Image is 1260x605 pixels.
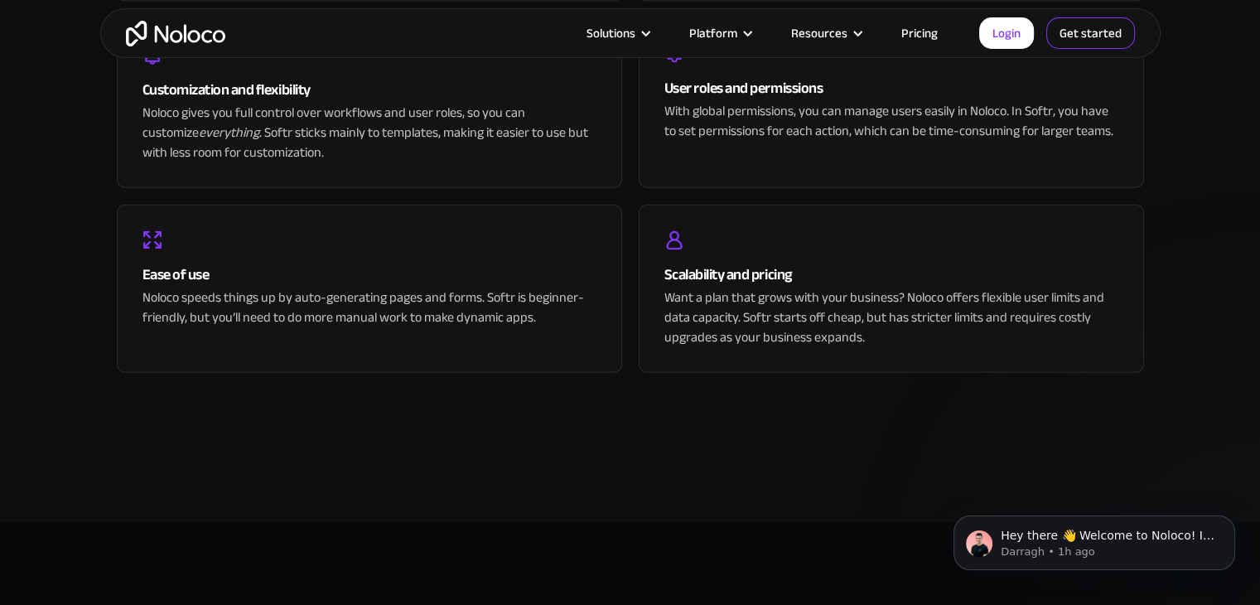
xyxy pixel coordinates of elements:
[142,103,596,162] div: Noloco gives you full control over workflows and user roles, so you can customize . Softr sticks ...
[664,101,1118,141] div: With global permissions, you can manage users easily in Noloco. In Softr, you have to set permiss...
[587,22,635,44] div: Solutions
[1046,17,1135,49] a: Get started
[664,263,1118,288] div: Scalability and pricing
[689,22,737,44] div: Platform
[881,22,958,44] a: Pricing
[664,76,1118,101] div: User roles and permissions
[791,22,847,44] div: Resources
[979,17,1034,49] a: Login
[669,22,770,44] div: Platform
[199,120,259,145] em: everything
[770,22,881,44] div: Resources
[566,22,669,44] div: Solutions
[142,78,596,103] div: Customization and flexibility
[929,481,1260,597] iframe: Intercom notifications message
[142,263,596,288] div: Ease of use
[126,21,225,46] a: home
[142,288,596,327] div: Noloco speeds things up by auto-generating pages and forms. Softr is beginner-friendly, but you’l...
[664,288,1118,347] div: Want a plan that grows with your business? Noloco offers flexible user limits and data capacity. ...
